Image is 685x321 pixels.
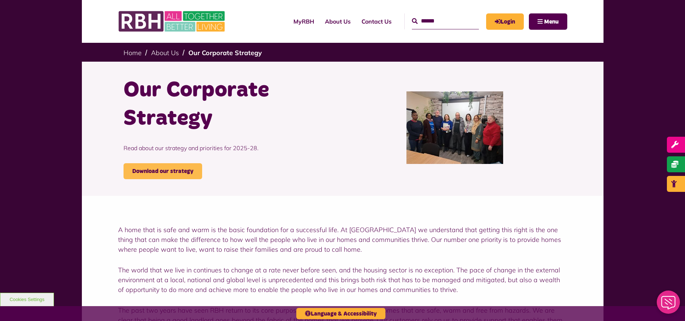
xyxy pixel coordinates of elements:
a: About Us [151,49,179,57]
a: MyRBH [288,12,319,31]
a: Our Corporate Strategy [188,49,262,57]
iframe: Netcall Web Assistant for live chat [652,288,685,321]
h1: Our Corporate Strategy [124,76,337,133]
img: P15 Communities [406,91,503,164]
span: Menu [544,19,559,25]
a: About Us [319,12,356,31]
p: A home that is safe and warm is the basic foundation for a successful life. At [GEOGRAPHIC_DATA] ... [118,225,567,254]
a: Contact Us [356,12,397,31]
button: Language & Accessibility [296,308,385,319]
p: The world that we live in continues to change at a rate never before seen, and the housing sector... [118,265,567,295]
a: Home [124,49,142,57]
img: RBH [118,7,227,36]
a: MyRBH [486,13,524,30]
a: Download our strategy - open in a new tab [124,163,202,179]
input: Search [412,13,479,29]
button: Navigation [529,13,567,30]
p: Read about our strategy and priorities for 2025-28. [124,133,337,163]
